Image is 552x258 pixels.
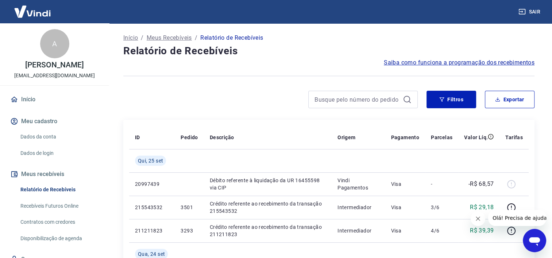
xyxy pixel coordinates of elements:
[40,29,69,58] div: A
[464,134,488,141] p: Valor Líq.
[14,72,95,79] p: [EMAIL_ADDRESS][DOMAIN_NAME]
[210,223,326,238] p: Crédito referente ao recebimento da transação 211211823
[138,157,163,164] span: Qui, 25 set
[195,34,197,42] p: /
[517,5,543,19] button: Sair
[4,5,61,11] span: Olá! Precisa de ajuda?
[471,211,485,226] iframe: Fechar mensagem
[431,134,452,141] p: Parcelas
[181,204,198,211] p: 3501
[470,203,494,212] p: R$ 29,18
[9,166,100,182] button: Meus recebíveis
[391,134,419,141] p: Pagamento
[470,226,494,235] p: R$ 39,39
[9,113,100,129] button: Meu cadastro
[337,227,379,234] p: Intermediador
[384,58,534,67] a: Saiba como funciona a programação dos recebimentos
[181,134,198,141] p: Pedido
[391,204,419,211] p: Visa
[523,229,546,252] iframe: Botão para abrir a janela de mensagens
[141,34,143,42] p: /
[337,177,379,191] p: Vindi Pagamentos
[210,200,326,215] p: Crédito referente ao recebimento da transação 215543532
[431,180,452,188] p: -
[488,210,546,226] iframe: Mensagem da empresa
[123,44,534,58] h4: Relatório de Recebíveis
[9,91,100,107] a: Início
[468,180,494,188] p: -R$ 68,57
[9,0,56,23] img: Vindi
[337,204,379,211] p: Intermediador
[18,215,100,230] a: Contratos com credores
[337,134,355,141] p: Origem
[135,134,140,141] p: ID
[200,34,263,42] p: Relatório de Recebíveis
[431,204,452,211] p: 3/6
[210,177,326,191] p: Débito referente à liquidação da UR 16455598 via CIP
[147,34,192,42] a: Meus Recebíveis
[181,227,198,234] p: 3293
[18,146,100,161] a: Dados de login
[135,204,169,211] p: 215543532
[431,227,452,234] p: 4/6
[18,129,100,144] a: Dados da conta
[391,180,419,188] p: Visa
[18,231,100,246] a: Disponibilização de agenda
[135,227,169,234] p: 211211823
[426,91,476,108] button: Filtros
[18,199,100,214] a: Recebíveis Futuros Online
[138,250,165,258] span: Qua, 24 set
[123,34,138,42] a: Início
[135,180,169,188] p: 20997439
[25,61,84,69] p: [PERSON_NAME]
[485,91,534,108] button: Exportar
[505,134,523,141] p: Tarifas
[18,182,100,197] a: Relatório de Recebíveis
[314,94,400,105] input: Busque pelo número do pedido
[210,134,234,141] p: Descrição
[391,227,419,234] p: Visa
